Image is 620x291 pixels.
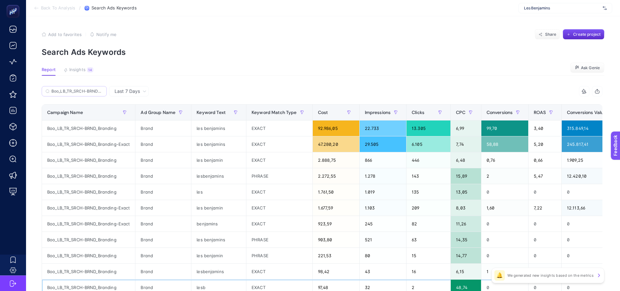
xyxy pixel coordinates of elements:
div: Boo_LB_TR_SRCH-BRND_Branding [42,184,135,200]
div: 0 [481,248,529,263]
p: We generated new insights based on the metrics [507,273,594,278]
div: Boo_LB_TR_SRCH-BRND_Branding [42,248,135,263]
div: 0 [481,184,529,200]
div: 22.733 [360,120,406,136]
div: Brand [135,216,191,232]
div: 16 [406,264,450,279]
div: Brand [135,136,191,152]
div: 14 [87,67,93,72]
div: 5,47 [529,168,561,184]
div: 0,66 [529,152,561,168]
span: Conversions [487,110,513,115]
div: 6,99 [451,120,481,136]
div: 13.305 [406,120,450,136]
div: 923,59 [313,216,359,232]
span: Back To Analysis [41,6,75,11]
div: 99,70 [481,120,529,136]
div: Boo_LB_TR_SRCH-BRND_Branding-Exact [42,200,135,216]
div: Brand [135,248,191,263]
div: 3,40 [529,120,561,136]
span: Campaign Name [47,110,83,115]
span: ROAS [534,110,546,115]
div: Boo_LB_TR_SRCH-BRND_Branding-Exact [42,216,135,232]
span: Add to favorites [48,32,82,37]
span: Cost [318,110,328,115]
span: Share [545,32,557,37]
div: 903,80 [313,232,359,247]
div: 0 [529,248,561,263]
div: 6,48 [451,152,481,168]
div: Brand [135,168,191,184]
span: Ask Genie [581,65,600,70]
div: EXACT [246,264,312,279]
div: 98,42 [313,264,359,279]
div: 63 [406,232,450,247]
div: 80 [360,248,406,263]
div: 1.019 [360,184,406,200]
div: 5,20 [529,136,561,152]
div: 15,89 [451,168,481,184]
span: Notify me [96,32,117,37]
div: Brand [135,152,191,168]
div: 2.888,75 [313,152,359,168]
div: PHRASE [246,248,312,263]
div: 0 [529,216,561,232]
div: 15 [406,248,450,263]
div: Boo_LB_TR_SRCH-BRND_Branding-Exact [42,136,135,152]
div: 0 [481,232,529,247]
div: benjamins [191,216,246,232]
div: les benjamin [191,200,246,216]
div: 6,15 [451,264,481,279]
span: Search Ads Keywords [91,6,136,11]
div: 58,88 [481,136,529,152]
div: 43 [360,264,406,279]
div: 143 [406,168,450,184]
button: Share [535,29,560,40]
div: Brand [135,120,191,136]
div: 82 [406,216,450,232]
button: Notify me [90,32,117,37]
div: 209 [406,200,450,216]
div: 0 [529,232,561,247]
span: Feedback [4,2,25,7]
span: CPC [456,110,465,115]
div: les benjamin [191,152,246,168]
div: Boo_LB_TR_SRCH-BRND_Branding [42,120,135,136]
span: Keyword Text [197,110,226,115]
div: EXACT [246,120,312,136]
div: 🔔 [494,270,505,281]
div: Brand [135,184,191,200]
div: 245 [360,216,406,232]
span: Les Benjamins [524,6,600,11]
div: EXACT [246,136,312,152]
button: Ask Genie [570,63,604,73]
div: 47.280,20 [313,136,359,152]
div: 0,76 [481,152,529,168]
div: EXACT [246,216,312,232]
div: 135 [406,184,450,200]
div: 521 [360,232,406,247]
input: Search [51,89,103,94]
div: 1,60 [481,200,529,216]
div: EXACT [246,152,312,168]
div: lesbenjamins [191,264,246,279]
div: Boo_LB_TR_SRCH-BRND_Branding [42,264,135,279]
div: 2 [481,168,529,184]
span: / [79,5,81,10]
div: 7,22 [529,200,561,216]
div: 13,05 [451,184,481,200]
div: Boo_LB_TR_SRCH-BRND_Branding [42,152,135,168]
p: Search Ads Keywords [42,47,604,57]
div: les [191,184,246,200]
span: Create project [573,32,600,37]
div: EXACT [246,184,312,200]
div: les benjamin [191,248,246,263]
span: Last 7 Days [115,88,140,95]
span: Ad Group Name [141,110,175,115]
div: 14,77 [451,248,481,263]
img: svg%3e [603,5,607,11]
span: Keyword Match Type [252,110,297,115]
div: 1.761,50 [313,184,359,200]
div: PHRASE [246,168,312,184]
span: Clicks [412,110,424,115]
